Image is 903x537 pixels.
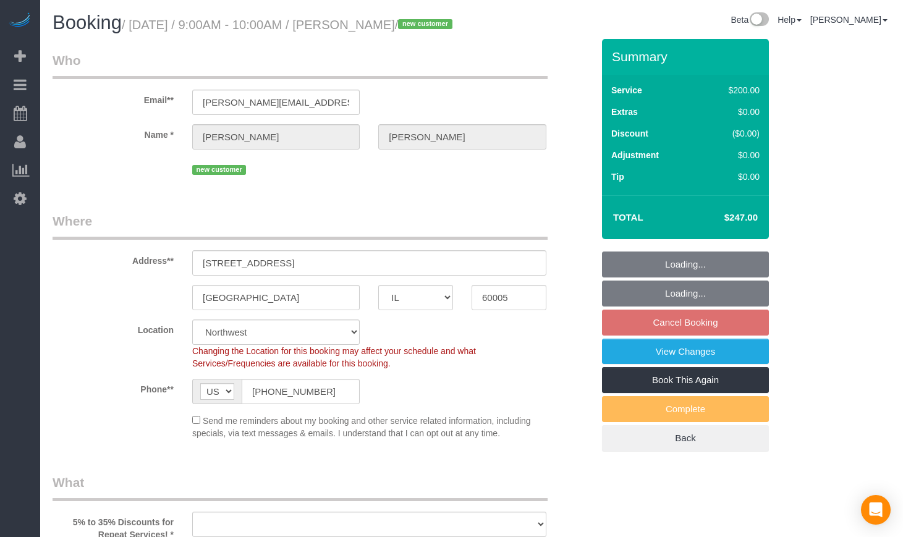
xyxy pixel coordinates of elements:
[702,84,760,96] div: $200.00
[778,15,802,25] a: Help
[731,15,769,25] a: Beta
[53,473,548,501] legend: What
[612,49,763,64] h3: Summary
[611,106,638,118] label: Extras
[395,18,456,32] span: /
[702,149,760,161] div: $0.00
[122,18,456,32] small: / [DATE] / 9:00AM - 10:00AM / [PERSON_NAME]
[602,425,769,451] a: Back
[43,319,183,336] label: Location
[702,171,760,183] div: $0.00
[702,127,760,140] div: ($0.00)
[53,212,548,240] legend: Where
[192,124,360,150] input: First Name**
[7,12,32,30] img: Automaid Logo
[398,19,452,29] span: new customer
[810,15,888,25] a: [PERSON_NAME]
[861,495,891,525] div: Open Intercom Messenger
[613,212,643,222] strong: Total
[192,346,476,368] span: Changing the Location for this booking may affect your schedule and what Services/Frequencies are...
[748,12,769,28] img: New interface
[378,124,546,150] input: Last Name*
[611,149,659,161] label: Adjustment
[602,339,769,365] a: View Changes
[702,106,760,118] div: $0.00
[472,285,546,310] input: Zip Code**
[192,416,531,438] span: Send me reminders about my booking and other service related information, including specials, via...
[611,127,648,140] label: Discount
[53,51,548,79] legend: Who
[611,84,642,96] label: Service
[43,124,183,141] label: Name *
[602,367,769,393] a: Book This Again
[611,171,624,183] label: Tip
[53,12,122,33] span: Booking
[192,165,246,175] span: new customer
[687,213,758,223] h4: $247.00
